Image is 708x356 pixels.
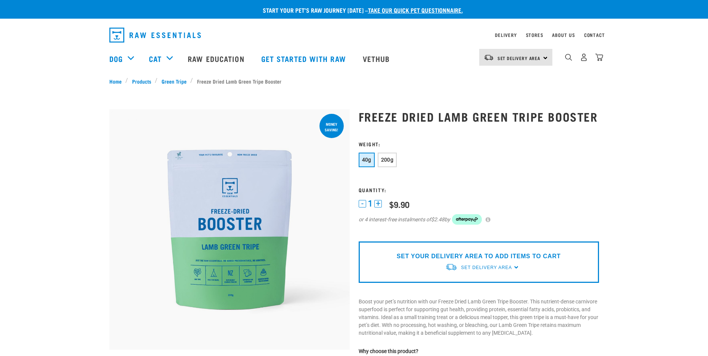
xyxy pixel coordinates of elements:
[109,28,201,43] img: Raw Essentials Logo
[552,34,575,36] a: About Us
[584,34,605,36] a: Contact
[109,77,126,85] a: Home
[565,54,572,61] img: home-icon-1@2x.png
[359,141,599,147] h3: Weight:
[362,157,371,163] span: 40g
[359,348,418,354] strong: Why choose this product?
[484,54,494,61] img: van-moving.png
[103,25,605,46] nav: dropdown navigation
[431,216,445,224] span: $2.48
[149,53,162,64] a: Cat
[359,153,375,167] button: 40g
[495,34,517,36] a: Delivery
[109,77,599,85] nav: breadcrumbs
[355,44,399,74] a: Vethub
[498,57,541,59] span: Set Delivery Area
[128,77,155,85] a: Products
[359,214,599,225] div: or 4 interest-free instalments of by
[180,44,253,74] a: Raw Education
[452,214,482,225] img: Afterpay
[378,153,397,167] button: 200g
[461,265,512,270] span: Set Delivery Area
[157,77,190,85] a: Green Tripe
[109,109,350,350] img: Freeze Dried Lamb Green Tripe
[374,200,382,207] button: +
[368,8,463,12] a: take our quick pet questionnaire.
[381,157,394,163] span: 200g
[389,200,409,209] div: $9.90
[445,263,457,271] img: van-moving.png
[359,110,599,123] h1: Freeze Dried Lamb Green Tripe Booster
[397,252,561,261] p: SET YOUR DELIVERY AREA TO ADD ITEMS TO CART
[526,34,543,36] a: Stores
[595,53,603,61] img: home-icon@2x.png
[368,200,372,207] span: 1
[359,298,599,337] p: Boost your pet’s nutrition with our Freeze Dried Lamb Green Tripe Booster. This nutrient-dense ca...
[359,200,366,207] button: -
[580,53,588,61] img: user.png
[359,187,599,193] h3: Quantity:
[109,53,123,64] a: Dog
[254,44,355,74] a: Get started with Raw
